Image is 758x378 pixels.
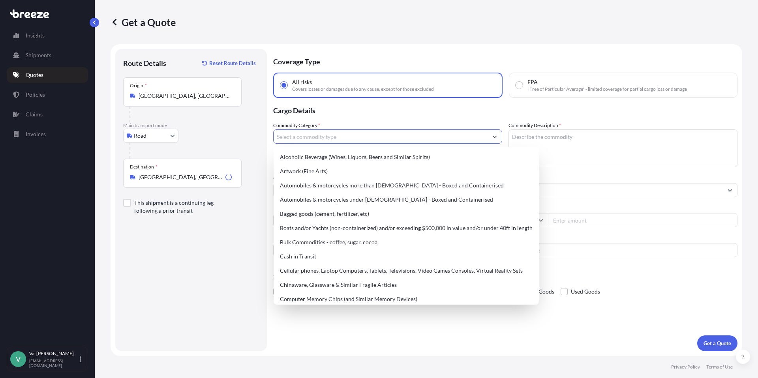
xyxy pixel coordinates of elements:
[29,350,78,357] p: Val [PERSON_NAME]
[277,150,536,164] div: Alcoholic Beverage (Wines, Liquors, Beers and Similar Spirits)
[277,178,536,193] div: Automobiles & motorcycles more than [DEMOGRAPHIC_DATA] - Boxed and Containerised
[277,164,536,178] div: Artwork (Fine Arts)
[548,213,737,227] input: Enter amount
[527,86,687,92] span: "Free of Particular Average" - limited coverage for partial cargo loss or damage
[292,78,312,86] span: All risks
[273,98,737,122] p: Cargo Details
[209,59,256,67] p: Reset Route Details
[139,173,222,181] input: Destination
[225,174,232,180] div: Loading
[26,130,46,138] p: Invoices
[123,122,259,129] p: Main transport mode
[26,32,45,39] p: Insights
[704,339,731,347] p: Get a Quote
[273,243,502,257] input: Your internal reference
[16,355,21,363] span: V
[292,86,434,92] span: Covers losses or damages due to any cause, except for those excluded
[130,82,147,89] div: Origin
[706,364,733,370] p: Terms of Use
[274,129,488,144] input: Select a commodity type
[571,286,600,298] span: Used Goods
[277,235,536,249] div: Bulk Commodities - coffee, sugar, cocoa
[277,207,536,221] div: Bagged goods (cement, fertilizer, etc)
[123,58,166,68] p: Route Details
[488,129,502,144] button: Show suggestions
[139,92,232,100] input: Origin
[29,358,78,368] p: [EMAIL_ADDRESS][DOMAIN_NAME]
[26,110,43,118] p: Claims
[509,183,723,197] input: Full name
[134,199,235,215] label: This shipment is a continuing leg following a prior transit
[277,278,536,292] div: Chinaware, Glassware & Similar Fragile Articles
[671,364,700,370] p: Privacy Policy
[277,221,536,235] div: Boats and/or Yachts (non-containerized) and/or exceeding $500,000 in value and/or under 40ft in l...
[277,249,536,264] div: Cash in Transit
[527,78,538,86] span: FPA
[273,175,502,182] span: Commodity Value
[26,51,51,59] p: Shipments
[26,91,45,99] p: Policies
[26,71,43,79] p: Quotes
[277,292,536,306] div: Computer Memory Chips (and Similar Memory Devices)
[723,183,737,197] button: Show suggestions
[508,205,737,211] span: Freight Cost
[123,129,178,143] button: Select transport
[273,49,737,73] p: Coverage Type
[130,164,158,170] div: Destination
[277,264,536,278] div: Cellular phones, Laptop Computers, Tablets, Televisions, Video Games Consoles, Virtual Reality Sets
[273,235,313,243] label: Booking Reference
[134,132,146,140] span: Road
[273,122,320,129] label: Commodity Category
[277,193,536,207] div: Automobiles & motorcycles under [DEMOGRAPHIC_DATA] - Boxed and Containerised
[111,16,176,28] p: Get a Quote
[508,243,737,257] input: Enter name
[273,273,737,279] p: Special Conditions
[508,122,561,129] label: Commodity Description
[273,205,297,213] span: Load Type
